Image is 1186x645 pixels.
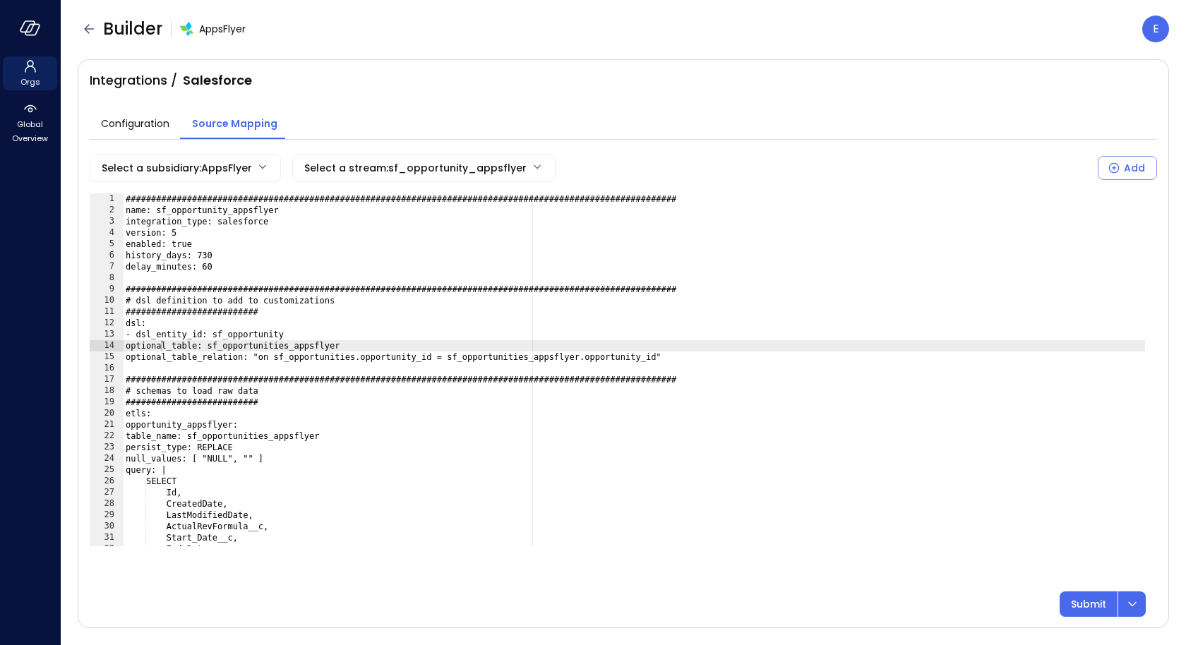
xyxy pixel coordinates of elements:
div: 22 [90,430,124,442]
span: Orgs [20,75,40,89]
p: E [1153,20,1159,37]
span: Global Overview [8,117,52,145]
div: 14 [90,340,124,351]
div: 29 [90,510,124,521]
button: Add [1098,156,1157,180]
span: AppsFlyer [199,21,246,37]
div: 8 [90,272,124,284]
div: 16 [90,363,124,374]
div: 2 [90,205,124,216]
div: 6 [90,250,124,261]
div: 3 [90,216,124,227]
div: 24 [90,453,124,464]
div: 20 [90,408,124,419]
div: Eleanor Yehudai [1142,16,1169,42]
div: 21 [90,419,124,430]
button: dropdown-icon-button [1118,591,1146,617]
div: Select a stream : sf_opportunity_appsflyer [304,155,527,181]
div: Global Overview [3,99,57,147]
div: 30 [90,521,124,532]
span: Configuration [101,116,169,131]
div: 4 [90,227,124,239]
div: 9 [90,284,124,295]
div: Select a Subsidiary to add a new Stream [1098,154,1157,182]
span: Integrations / [90,71,177,90]
div: 11 [90,306,124,318]
div: 26 [90,476,124,487]
img: zbmm8o9awxf8yv3ehdzf [180,22,193,36]
div: 23 [90,442,124,453]
div: 13 [90,329,124,340]
div: Add [1124,159,1145,177]
div: 17 [90,374,124,385]
div: 27 [90,487,124,498]
div: 5 [90,239,124,250]
div: 10 [90,295,124,306]
div: 32 [90,543,124,555]
div: 28 [90,498,124,510]
button: Submit [1060,591,1118,617]
span: Source Mapping [192,116,277,131]
div: 12 [90,318,124,329]
div: Button group with a nested menu [1060,591,1146,617]
div: 18 [90,385,124,397]
div: Select a subsidiary : AppsFlyer [102,155,252,181]
div: Orgs [3,56,57,90]
div: 19 [90,397,124,408]
span: Builder [103,18,162,40]
p: Submit [1071,596,1106,612]
div: 15 [90,351,124,363]
span: Salesforce [183,71,252,90]
div: 1 [90,193,124,205]
div: 7 [90,261,124,272]
div: 31 [90,532,124,543]
div: 25 [90,464,124,476]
